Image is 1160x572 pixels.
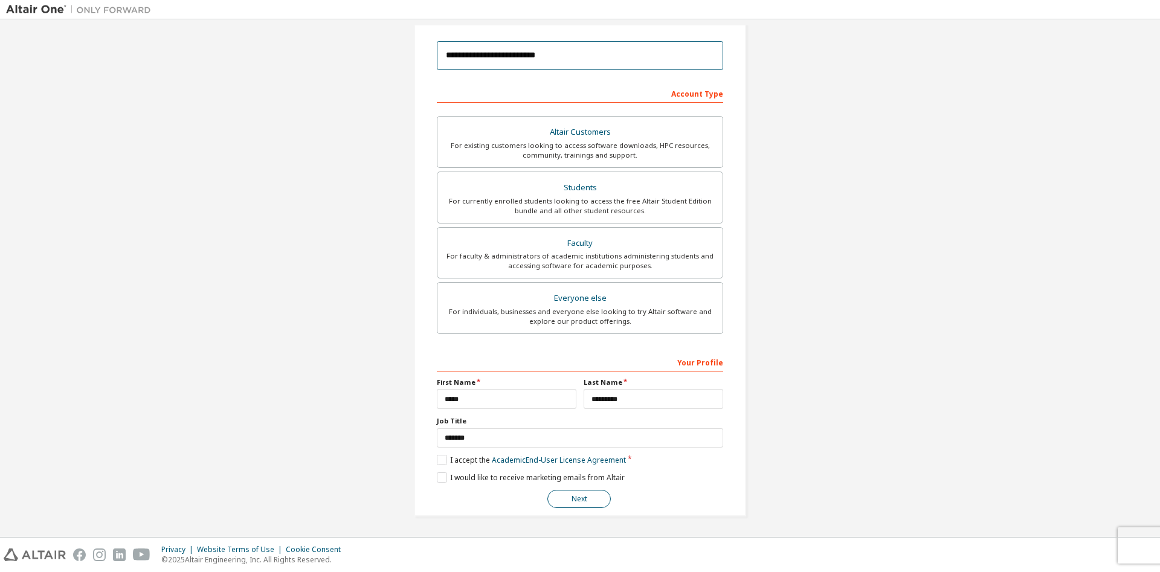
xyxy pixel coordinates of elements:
div: Faculty [445,235,715,252]
img: altair_logo.svg [4,548,66,561]
p: © 2025 Altair Engineering, Inc. All Rights Reserved. [161,554,348,565]
div: Cookie Consent [286,545,348,554]
div: Website Terms of Use [197,545,286,554]
div: For currently enrolled students looking to access the free Altair Student Edition bundle and all ... [445,196,715,216]
img: youtube.svg [133,548,150,561]
div: For existing customers looking to access software downloads, HPC resources, community, trainings ... [445,141,715,160]
button: Next [547,490,611,508]
a: Academic End-User License Agreement [492,455,626,465]
label: I accept the [437,455,626,465]
div: Altair Customers [445,124,715,141]
div: Privacy [161,545,197,554]
label: I would like to receive marketing emails from Altair [437,472,625,483]
img: linkedin.svg [113,548,126,561]
label: First Name [437,378,576,387]
div: Students [445,179,715,196]
label: Job Title [437,416,723,426]
img: instagram.svg [93,548,106,561]
div: Your Profile [437,352,723,371]
div: Account Type [437,83,723,103]
div: For faculty & administrators of academic institutions administering students and accessing softwa... [445,251,715,271]
label: Last Name [584,378,723,387]
img: facebook.svg [73,548,86,561]
div: Everyone else [445,290,715,307]
img: Altair One [6,4,157,16]
div: For individuals, businesses and everyone else looking to try Altair software and explore our prod... [445,307,715,326]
